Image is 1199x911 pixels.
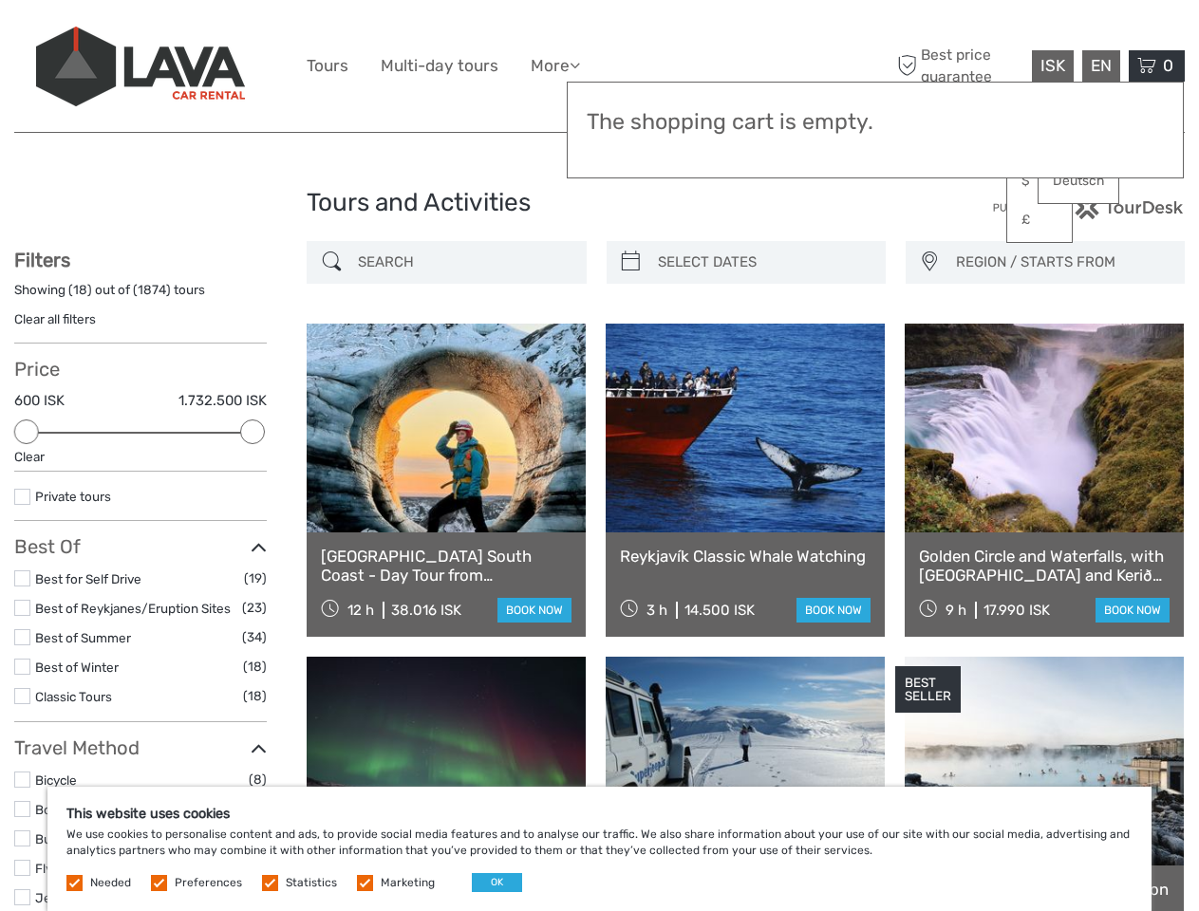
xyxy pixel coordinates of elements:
[684,602,755,619] div: 14.500 ISK
[14,249,70,271] strong: Filters
[796,598,871,623] a: book now
[14,358,267,381] h3: Price
[243,656,267,678] span: (18)
[14,448,267,466] div: Clear
[35,660,119,675] a: Best of Winter
[947,247,1175,278] button: REGION / STARTS FROM
[472,873,522,892] button: OK
[14,281,267,310] div: Showing ( ) out of ( ) tours
[587,109,1164,136] h3: The shopping cart is empty.
[35,689,112,704] a: Classic Tours
[919,547,1170,586] a: Golden Circle and Waterfalls, with [GEOGRAPHIC_DATA] and Kerið in small group
[14,391,65,411] label: 600 ISK
[307,188,892,218] h1: Tours and Activities
[391,602,461,619] div: 38.016 ISK
[984,602,1050,619] div: 17.990 ISK
[35,831,58,846] a: Bus
[138,281,166,299] label: 1874
[14,736,267,759] h3: Travel Method
[1007,203,1072,237] a: £
[35,802,63,817] a: Boat
[178,391,267,411] label: 1.732.500 ISK
[1007,164,1072,198] a: $
[946,602,966,619] span: 9 h
[244,567,267,589] span: (19)
[73,281,87,299] label: 18
[175,875,242,891] label: Preferences
[14,311,96,326] a: Clear all filters
[35,601,231,616] a: Best of Reykjanes/Eruption Sites
[14,535,267,558] h3: Best Of
[1039,164,1118,198] a: Deutsch
[497,598,571,623] a: book now
[381,875,435,891] label: Marketing
[321,547,571,586] a: [GEOGRAPHIC_DATA] South Coast - Day Tour from [GEOGRAPHIC_DATA]
[646,602,667,619] span: 3 h
[531,52,580,80] a: More
[242,597,267,619] span: (23)
[35,772,77,788] a: Bicycle
[992,195,1185,219] img: PurchaseViaTourDesk.png
[307,52,348,80] a: Tours
[350,246,576,279] input: SEARCH
[47,787,1152,911] div: We use cookies to personalise content and ads, to provide social media features and to analyse ou...
[242,626,267,648] span: (34)
[243,685,267,707] span: (18)
[892,45,1027,86] span: Best price guarantee
[249,769,267,790] span: (8)
[1096,598,1170,623] a: book now
[27,33,215,48] p: We're away right now. Please check back later!
[347,602,374,619] span: 12 h
[66,806,1133,822] h5: This website uses cookies
[35,489,111,504] a: Private tours
[650,246,876,279] input: SELECT DATES
[1160,56,1176,75] span: 0
[381,52,498,80] a: Multi-day tours
[35,890,101,905] a: Jeep / 4x4
[218,29,241,52] button: Open LiveChat chat widget
[36,27,245,106] img: 523-13fdf7b0-e410-4b32-8dc9-7907fc8d33f7_logo_big.jpg
[286,875,337,891] label: Statistics
[1040,56,1065,75] span: ISK
[1082,50,1120,82] div: EN
[35,571,141,586] a: Best for Self Drive
[895,666,961,714] div: BEST SELLER
[35,630,131,645] a: Best of Summer
[35,861,70,876] a: Flying
[90,875,131,891] label: Needed
[620,547,871,566] a: Reykjavík Classic Whale Watching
